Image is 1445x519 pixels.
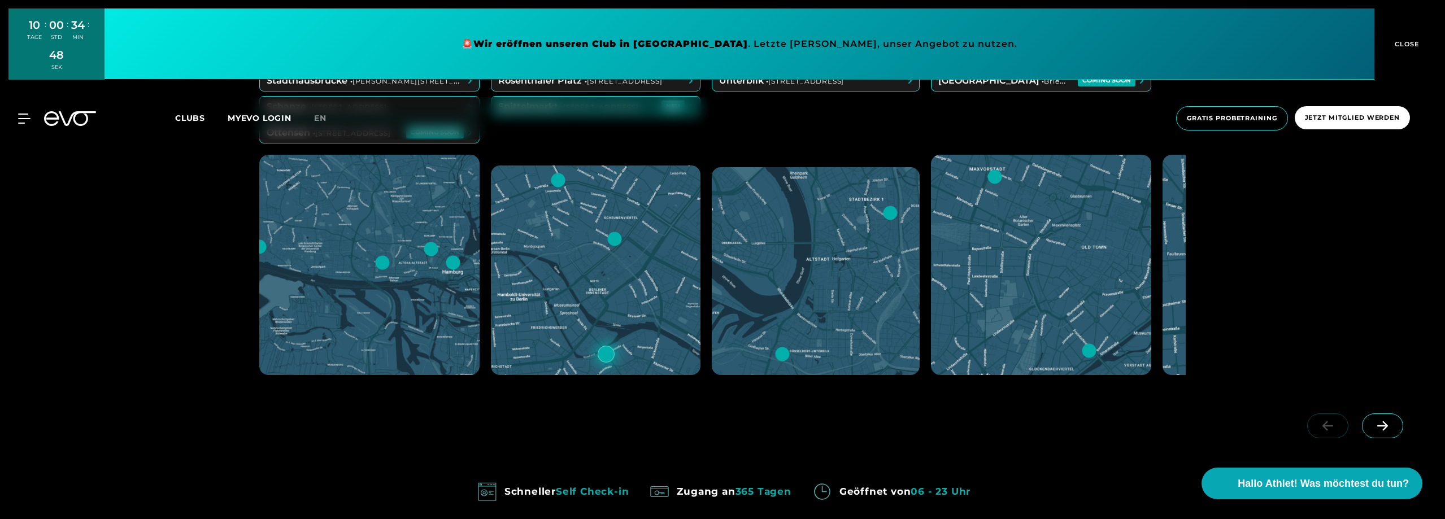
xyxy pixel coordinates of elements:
[49,63,64,71] div: SEK
[1202,468,1422,499] button: Hallo Athlet! Was möchtest du tun?
[677,482,791,500] div: Zugang an
[27,33,42,41] div: TAGE
[475,479,500,504] img: evofitness
[49,33,64,41] div: STD
[911,486,970,497] em: 06 - 23 Uhr
[735,486,791,497] em: 365 Tagen
[175,112,228,123] a: Clubs
[1238,476,1409,491] span: Hallo Athlet! Was möchtest du tun?
[49,47,64,63] div: 48
[504,482,629,500] div: Schneller
[1374,8,1437,80] button: CLOSE
[556,486,629,497] em: Self Check-in
[88,18,89,48] div: :
[809,479,835,504] img: evofitness
[175,113,205,123] span: Clubs
[314,113,327,123] span: en
[45,18,46,48] div: :
[1392,39,1420,49] span: CLOSE
[647,479,672,504] img: evofitness
[1305,113,1400,123] span: Jetzt Mitglied werden
[1291,106,1413,130] a: Jetzt Mitglied werden
[71,33,85,41] div: MIN
[1173,106,1291,130] a: Gratis Probetraining
[1187,114,1277,123] span: Gratis Probetraining
[67,18,68,48] div: :
[71,17,85,33] div: 34
[27,17,42,33] div: 10
[839,482,970,500] div: Geöffnet von
[49,17,64,33] div: 00
[314,112,340,125] a: en
[228,113,291,123] a: MYEVO LOGIN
